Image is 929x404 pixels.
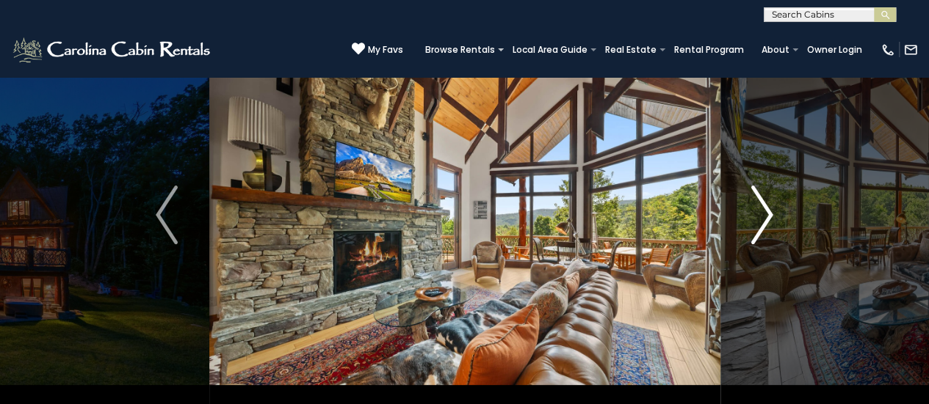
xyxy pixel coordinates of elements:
[881,43,895,57] img: phone-regular-white.png
[505,40,595,60] a: Local Area Guide
[598,40,664,60] a: Real Estate
[754,40,797,60] a: About
[418,40,502,60] a: Browse Rentals
[368,43,403,56] span: My Favs
[903,43,918,57] img: mail-regular-white.png
[751,186,773,244] img: arrow
[352,42,403,57] a: My Favs
[667,40,751,60] a: Rental Program
[11,35,214,65] img: White-1-2.png
[800,40,870,60] a: Owner Login
[156,186,178,244] img: arrow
